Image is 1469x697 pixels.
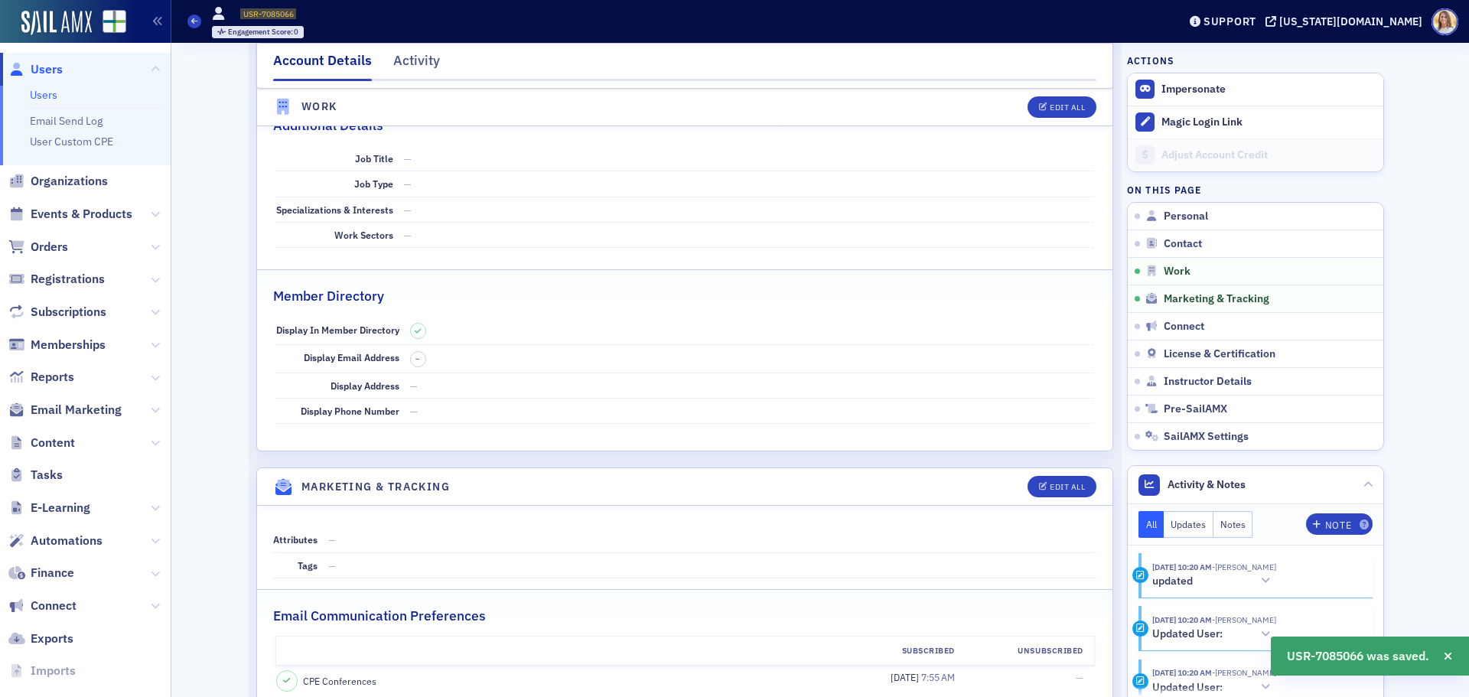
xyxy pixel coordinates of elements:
[8,271,105,288] a: Registrations
[301,405,399,417] span: Display Phone Number
[1132,673,1148,689] div: Activity
[331,379,399,392] span: Display Address
[273,50,372,81] div: Account Details
[1152,614,1212,625] time: 9/19/2025 10:20 AM
[31,304,106,321] span: Subscriptions
[1050,483,1085,491] div: Edit All
[328,559,336,572] span: —
[273,606,486,626] h2: Email Communication Preferences
[228,27,295,37] span: Engagement Score :
[1164,210,1208,223] span: Personal
[1325,521,1351,529] div: Note
[303,674,376,688] span: CPE Conferences
[404,178,412,190] span: —
[1164,347,1275,361] span: License & Certification
[328,533,336,546] span: —
[31,565,74,581] span: Finance
[1164,375,1252,389] span: Instructor Details
[8,533,103,549] a: Automations
[1152,627,1223,641] h5: Updated User:
[31,61,63,78] span: Users
[1152,627,1276,643] button: Updated User:
[891,671,921,683] span: [DATE]
[393,50,440,79] div: Activity
[31,630,73,647] span: Exports
[334,229,393,241] span: Work Sectors
[8,61,63,78] a: Users
[301,479,450,495] h4: Marketing & Tracking
[415,353,420,364] span: –
[31,435,75,451] span: Content
[31,598,77,614] span: Connect
[1213,511,1253,538] button: Notes
[404,229,412,241] span: —
[31,533,103,549] span: Automations
[92,10,126,36] a: View Homepage
[1164,402,1227,416] span: Pre-SailAMX
[1212,667,1276,678] span: Bethany Booth
[8,239,68,256] a: Orders
[8,630,73,647] a: Exports
[8,337,106,353] a: Memberships
[1306,513,1373,535] button: Note
[1164,265,1191,278] span: Work
[1265,16,1428,27] button: [US_STATE][DOMAIN_NAME]
[410,379,418,392] span: —
[276,204,393,216] span: Specializations & Interests
[1132,567,1148,583] div: Update
[1161,83,1226,96] button: Impersonate
[31,663,76,679] span: Imports
[31,500,90,516] span: E-Learning
[8,598,77,614] a: Connect
[8,565,74,581] a: Finance
[354,178,393,190] span: Job Type
[1164,292,1269,306] span: Marketing & Tracking
[837,645,966,657] div: Subscribed
[212,26,305,38] div: Engagement Score: 0
[301,99,337,115] h4: Work
[1152,679,1276,695] button: Updated User:
[1212,562,1276,572] span: Bethany Booth
[8,173,108,190] a: Organizations
[1076,671,1083,683] span: —
[31,271,105,288] span: Registrations
[1432,8,1458,35] span: Profile
[1212,614,1276,625] span: Bethany Booth
[1152,667,1212,678] time: 9/19/2025 10:20 AM
[1152,573,1276,589] button: updated
[1161,148,1376,162] div: Adjust Account Credit
[228,28,299,37] div: 0
[304,351,399,363] span: Display Email Address
[1164,511,1213,538] button: Updates
[1128,106,1383,138] button: Magic Login Link
[1127,183,1384,197] h4: On this page
[1164,320,1204,334] span: Connect
[31,173,108,190] span: Organizations
[8,435,75,451] a: Content
[1132,620,1148,637] div: Activity
[1152,575,1193,588] h5: updated
[1164,237,1202,251] span: Contact
[273,533,318,546] span: Attributes
[31,239,68,256] span: Orders
[8,500,90,516] a: E-Learning
[404,152,412,164] span: —
[31,206,132,223] span: Events & Products
[31,402,122,419] span: Email Marketing
[30,114,103,128] a: Email Send Log
[21,11,92,35] img: SailAMX
[1152,681,1223,695] h5: Updated User:
[1127,54,1174,67] h4: Actions
[8,663,76,679] a: Imports
[8,369,74,386] a: Reports
[966,645,1094,657] div: Unsubscribed
[1287,647,1429,666] span: USR-7085066 was saved.
[1164,430,1249,444] span: SailAMX Settings
[921,671,955,683] span: 7:55 AM
[276,324,399,336] span: Display In Member Directory
[243,8,294,19] span: USR-7085066
[1138,511,1164,538] button: All
[8,304,106,321] a: Subscriptions
[1161,116,1376,129] div: Magic Login Link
